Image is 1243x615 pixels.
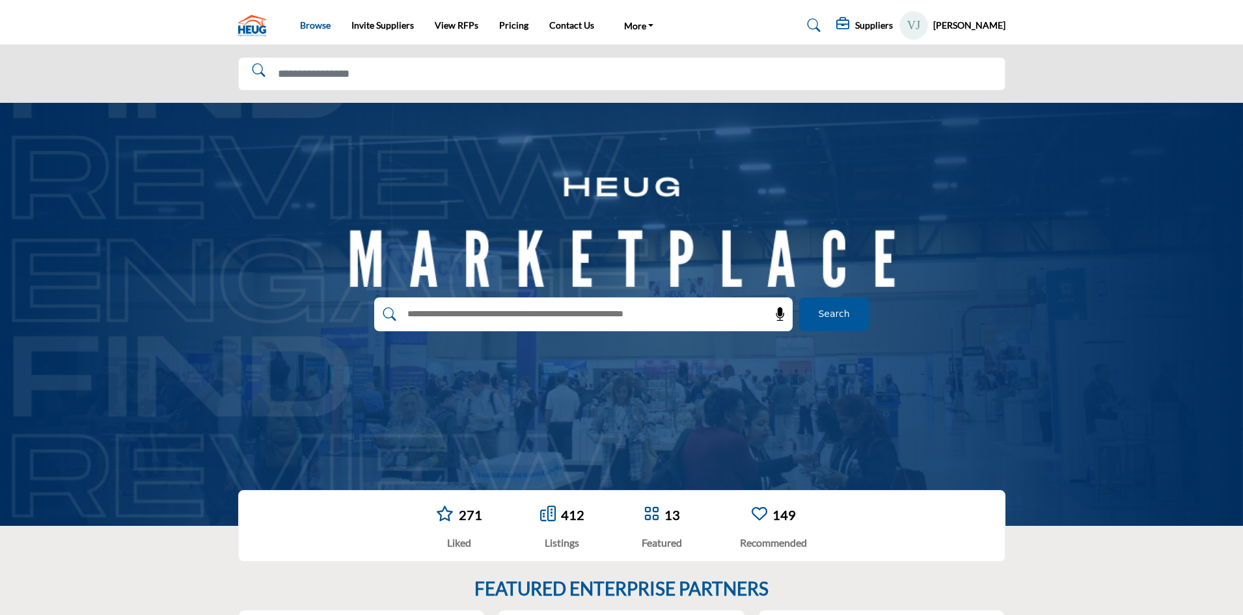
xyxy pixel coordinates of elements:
h2: FEATURED ENTERPRISE PARTNERS [474,578,769,600]
a: View RFPs [435,20,478,31]
a: Go to Recommended [752,506,767,523]
input: Search Solutions [238,57,1005,90]
div: Suppliers [836,18,893,33]
a: 13 [664,507,680,523]
button: Show hide supplier dropdown [899,11,928,40]
div: Liked [436,535,482,551]
div: Listings [540,535,584,551]
a: Go to Featured [644,506,659,523]
a: More [615,16,663,34]
img: Site Logo [238,15,273,36]
a: Invite Suppliers [351,20,414,31]
a: Browse [300,20,331,31]
a: 149 [772,507,796,523]
i: Go to Liked [436,506,454,521]
button: Search [799,297,869,331]
h5: [PERSON_NAME] [933,19,1005,32]
a: Pricing [499,20,528,31]
a: Search [795,15,829,36]
a: Contact Us [549,20,594,31]
h5: Suppliers [855,20,893,31]
a: 412 [561,507,584,523]
div: Recommended [740,535,807,551]
div: Featured [642,535,682,551]
span: Search [818,307,849,321]
a: 271 [459,507,482,523]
